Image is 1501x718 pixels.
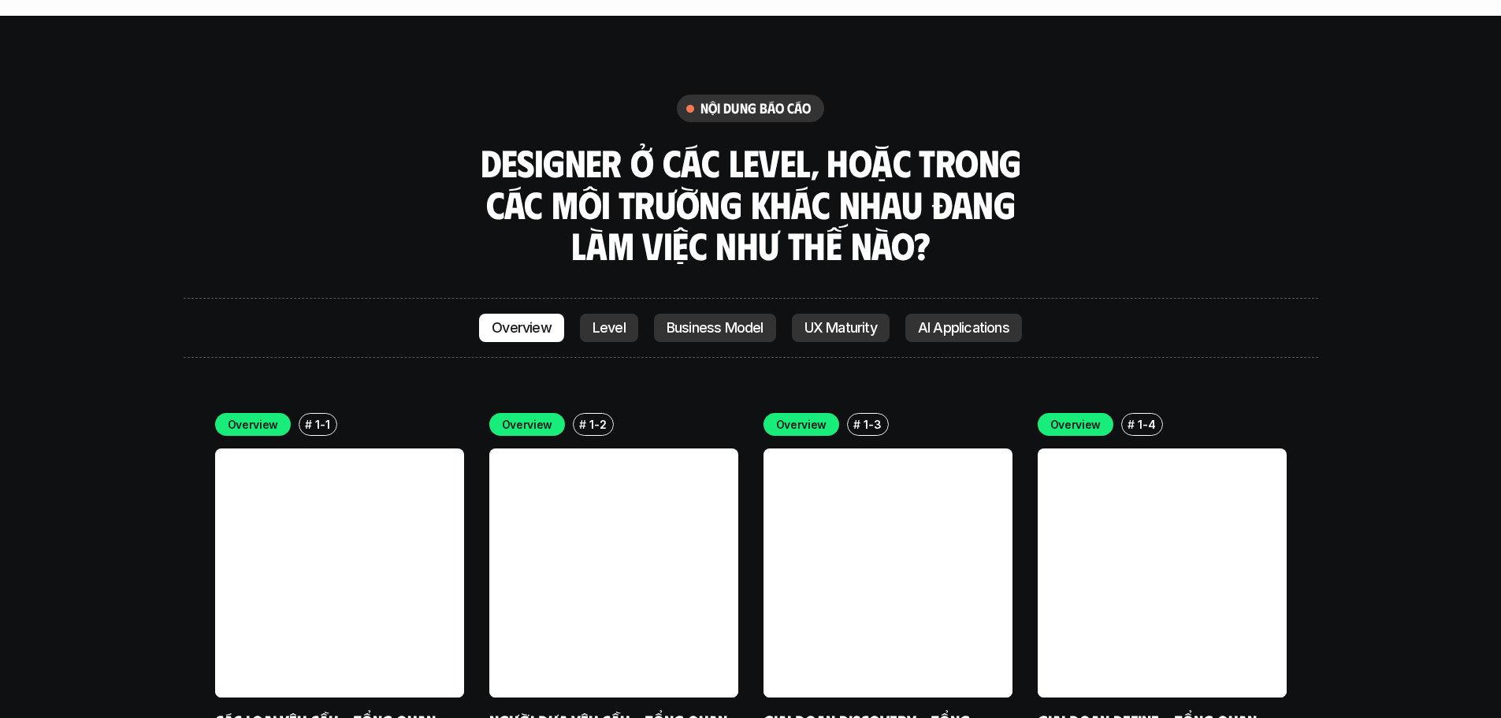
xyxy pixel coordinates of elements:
[654,314,776,342] a: Business Model
[905,314,1022,342] a: AI Applications
[580,314,638,342] a: Level
[1128,419,1135,430] h6: #
[918,320,1009,336] p: AI Applications
[315,416,329,433] p: 1-1
[492,320,552,336] p: Overview
[502,416,553,433] p: Overview
[1138,416,1155,433] p: 1-4
[228,416,279,433] p: Overview
[667,320,764,336] p: Business Model
[792,314,890,342] a: UX Maturity
[579,419,586,430] h6: #
[700,99,812,117] h6: nội dung báo cáo
[853,419,860,430] h6: #
[864,416,881,433] p: 1-3
[479,314,564,342] a: Overview
[1050,416,1102,433] p: Overview
[475,142,1027,266] h3: Designer ở các level, hoặc trong các môi trường khác nhau đang làm việc như thế nào?
[776,416,827,433] p: Overview
[305,419,312,430] h6: #
[593,320,626,336] p: Level
[804,320,877,336] p: UX Maturity
[589,416,606,433] p: 1-2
